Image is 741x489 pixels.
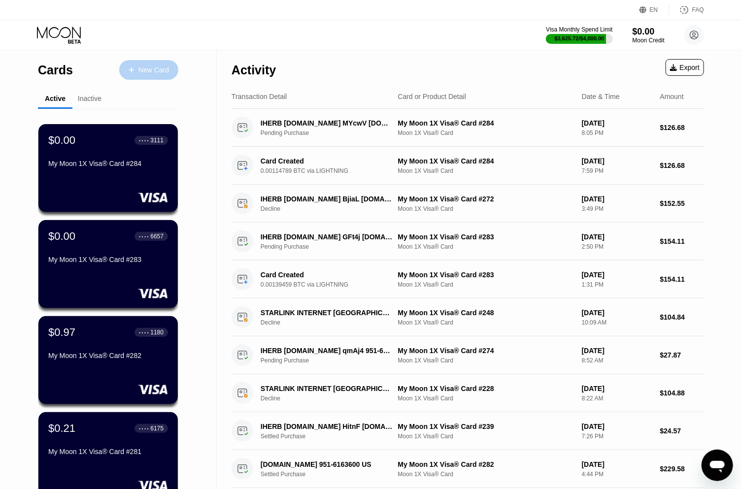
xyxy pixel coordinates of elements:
[398,423,574,430] div: My Moon 1X Visa® Card #239
[232,298,704,336] div: STARLINK INTERNET [GEOGRAPHIC_DATA] IEDeclineMy Moon 1X Visa® Card #248Moon 1X Visa® Card[DATE]10...
[582,157,652,165] div: [DATE]
[670,64,700,71] div: Export
[139,235,149,238] div: ● ● ● ●
[261,309,393,317] div: STARLINK INTERNET [GEOGRAPHIC_DATA] IE
[45,95,66,102] div: Active
[582,130,652,136] div: 8:05 PM
[633,27,665,37] div: $0.00
[261,205,403,212] div: Decline
[582,319,652,326] div: 10:09 AM
[398,157,574,165] div: My Moon 1X Visa® Card #284
[660,313,704,321] div: $104.84
[398,357,574,364] div: Moon 1X Visa® Card
[38,220,178,308] div: $0.00● ● ● ●6657My Moon 1X Visa® Card #283
[261,347,393,355] div: IHERB [DOMAIN_NAME] qmAj4 951-6163600 US
[78,95,101,102] div: Inactive
[261,271,393,279] div: Card Created
[232,109,704,147] div: IHERB [DOMAIN_NAME] MYcwV [DOMAIN_NAME] USPending PurchaseMy Moon 1X Visa® Card #284Moon 1X Visa®...
[582,93,620,100] div: Date & Time
[261,243,403,250] div: Pending Purchase
[398,471,574,478] div: Moon 1X Visa® Card
[660,162,704,169] div: $126.68
[232,63,276,77] div: Activity
[150,425,164,432] div: 6175
[582,281,652,288] div: 1:31 PM
[261,130,403,136] div: Pending Purchase
[261,281,403,288] div: 0.00139459 BTC via LIGHTNING
[546,26,612,44] div: Visa Monthly Spend Limit$3,625.72/$4,000.00
[232,450,704,488] div: [DOMAIN_NAME] 951-6163600 USSettled PurchaseMy Moon 1X Visa® Card #282Moon 1X Visa® Card[DATE]4:4...
[582,243,652,250] div: 2:50 PM
[150,137,164,144] div: 3111
[119,60,178,80] div: New Card
[582,309,652,317] div: [DATE]
[232,223,704,261] div: IHERB [DOMAIN_NAME] GFt4j [DOMAIN_NAME] USPending PurchaseMy Moon 1X Visa® Card #283Moon 1X Visa®...
[660,124,704,131] div: $126.68
[48,448,168,456] div: My Moon 1X Visa® Card #281
[261,195,393,203] div: IHERB [DOMAIN_NAME] BjiaL [DOMAIN_NAME] US
[48,326,75,339] div: $0.97
[398,271,574,279] div: My Moon 1X Visa® Card #283
[582,395,652,402] div: 8:22 AM
[582,357,652,364] div: 8:52 AM
[582,471,652,478] div: 4:44 PM
[660,427,704,435] div: $24.57
[261,157,393,165] div: Card Created
[150,329,164,336] div: 1180
[38,316,178,404] div: $0.97● ● ● ●1180My Moon 1X Visa® Card #282
[660,351,704,359] div: $27.87
[633,27,665,44] div: $0.00Moon Credit
[261,460,393,468] div: [DOMAIN_NAME] 951-6163600 US
[139,139,149,142] div: ● ● ● ●
[398,460,574,468] div: My Moon 1X Visa® Card #282
[261,119,393,127] div: IHERB [DOMAIN_NAME] MYcwV [DOMAIN_NAME] US
[633,37,665,44] div: Moon Credit
[232,412,704,450] div: IHERB [DOMAIN_NAME] HitnF [DOMAIN_NAME] USSettled PurchaseMy Moon 1X Visa® Card #239Moon 1X Visa®...
[139,331,149,334] div: ● ● ● ●
[138,66,169,74] div: New Card
[582,423,652,430] div: [DATE]
[261,385,393,392] div: STARLINK INTERNET [GEOGRAPHIC_DATA] IE
[261,167,403,174] div: 0.00114789 BTC via LIGHTNING
[261,357,403,364] div: Pending Purchase
[398,119,574,127] div: My Moon 1X Visa® Card #284
[48,256,168,263] div: My Moon 1X Visa® Card #283
[660,389,704,397] div: $104.88
[398,167,574,174] div: Moon 1X Visa® Card
[38,124,178,212] div: $0.00● ● ● ●3111My Moon 1X Visa® Card #284
[398,233,574,241] div: My Moon 1X Visa® Card #283
[582,433,652,440] div: 7:26 PM
[261,433,403,440] div: Settled Purchase
[48,352,168,359] div: My Moon 1X Visa® Card #282
[232,147,704,185] div: Card Created0.00114789 BTC via LIGHTNINGMy Moon 1X Visa® Card #284Moon 1X Visa® Card[DATE]7:59 PM...
[582,460,652,468] div: [DATE]
[232,336,704,374] div: IHERB [DOMAIN_NAME] qmAj4 951-6163600 USPending PurchaseMy Moon 1X Visa® Card #274Moon 1X Visa® C...
[261,319,403,326] div: Decline
[582,271,652,279] div: [DATE]
[582,233,652,241] div: [DATE]
[582,119,652,127] div: [DATE]
[398,309,574,317] div: My Moon 1X Visa® Card #248
[582,167,652,174] div: 7:59 PM
[398,205,574,212] div: Moon 1X Visa® Card
[650,6,658,13] div: EN
[232,261,704,298] div: Card Created0.00139459 BTC via LIGHTNINGMy Moon 1X Visa® Card #283Moon 1X Visa® Card[DATE]1:31 PM...
[232,93,287,100] div: Transaction Detail
[582,347,652,355] div: [DATE]
[670,5,704,15] div: FAQ
[660,465,704,473] div: $229.58
[398,281,574,288] div: Moon 1X Visa® Card
[398,347,574,355] div: My Moon 1X Visa® Card #274
[261,471,403,478] div: Settled Purchase
[398,385,574,392] div: My Moon 1X Visa® Card #228
[232,374,704,412] div: STARLINK INTERNET [GEOGRAPHIC_DATA] IEDeclineMy Moon 1X Visa® Card #228Moon 1X Visa® Card[DATE]8:...
[546,26,612,33] div: Visa Monthly Spend Limit
[582,205,652,212] div: 3:49 PM
[692,6,704,13] div: FAQ
[660,93,684,100] div: Amount
[150,233,164,240] div: 6657
[398,130,574,136] div: Moon 1X Visa® Card
[582,195,652,203] div: [DATE]
[660,199,704,207] div: $152.55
